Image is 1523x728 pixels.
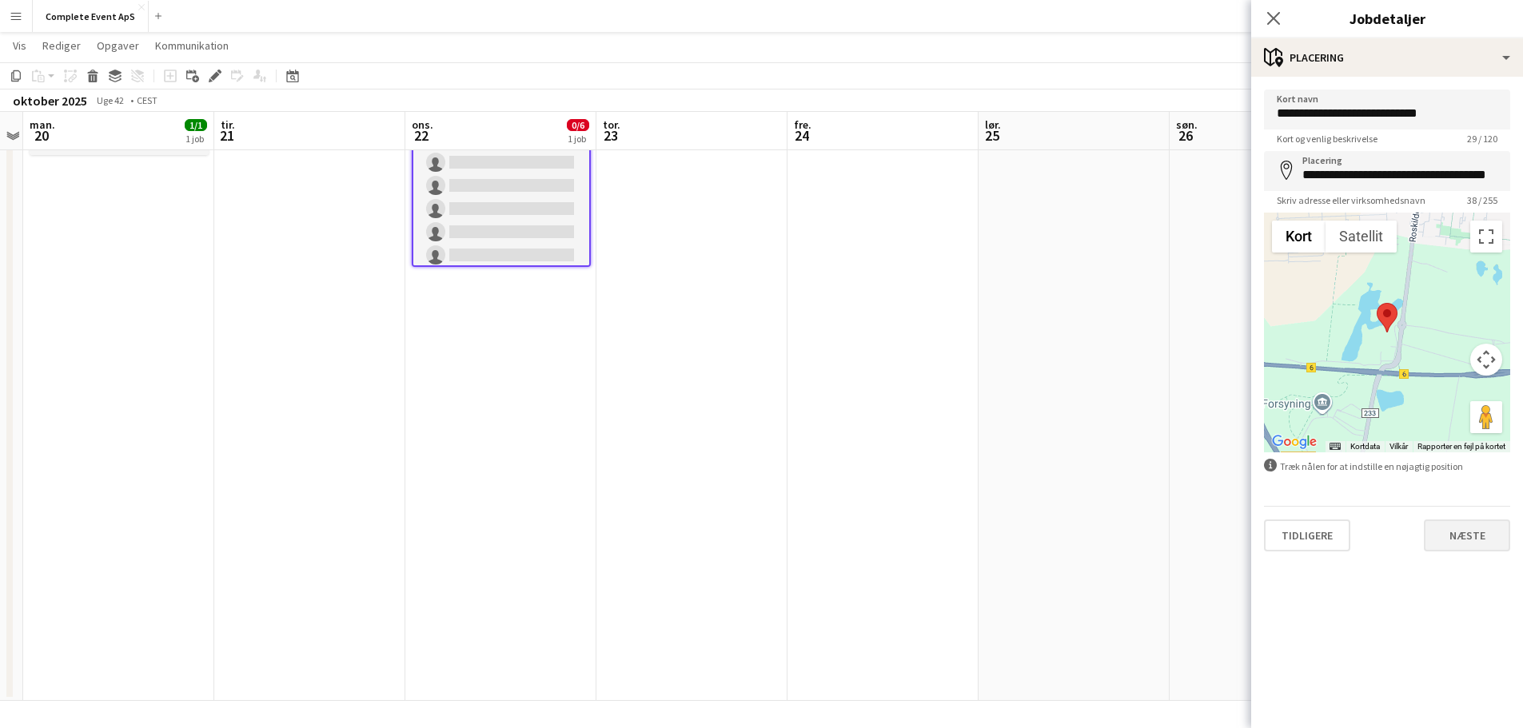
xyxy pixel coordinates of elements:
[1424,519,1510,551] button: Næste
[600,126,620,145] span: 23
[1268,432,1321,452] a: Åbn dette området i Google Maps (åbner i et nyt vindue)
[1470,344,1502,376] button: Styringselement til kortkamera
[791,126,811,145] span: 24
[1251,38,1523,77] div: Placering
[1454,194,1510,206] span: 38 / 255
[221,117,235,132] span: tir.
[149,35,235,56] a: Kommunikation
[185,133,206,145] div: 1 job
[13,93,87,109] div: oktober 2025
[218,126,235,145] span: 21
[567,119,589,131] span: 0/6
[1330,441,1341,452] button: Tastaturgenveje
[1326,221,1397,253] button: Vis satellitbilleder
[1389,442,1408,451] a: Vilkår (åbnes i en ny fane)
[794,117,811,132] span: fre.
[983,126,1001,145] span: 25
[1470,401,1502,433] button: Træk Pegman hen på kortet for at åbne Street View
[1417,442,1505,451] a: Rapporter en fejl på kortet
[90,35,146,56] a: Opgaver
[603,117,620,132] span: tor.
[1454,133,1510,145] span: 29 / 120
[1251,8,1523,29] h3: Jobdetaljer
[33,1,149,32] button: Complete Event ApS
[6,35,33,56] a: Vis
[155,38,229,53] span: Kommunikation
[137,94,157,106] div: CEST
[97,38,139,53] span: Opgaver
[1350,441,1380,452] button: Kortdata
[413,101,589,271] app-card-role: 3-kamp0/613:00-17:30 (4t30m)
[1470,221,1502,253] button: Slå fuld skærm til/fra
[30,117,55,132] span: man.
[1174,126,1198,145] span: 26
[13,38,26,53] span: Vis
[412,117,433,132] span: ons.
[409,126,433,145] span: 22
[1264,519,1350,551] button: Tidligere
[985,117,1001,132] span: lør.
[185,119,207,131] span: 1/1
[568,133,588,145] div: 1 job
[27,126,55,145] span: 20
[1272,221,1326,253] button: Vis vejkort
[1264,459,1510,474] div: Træk nålen for at indstille en nøjagtig position
[1268,432,1321,452] img: Google
[1264,133,1390,145] span: Kort og venlig beskrivelse
[42,38,81,53] span: Rediger
[90,94,130,106] span: Uge 42
[1176,117,1198,132] span: søn.
[36,35,87,56] a: Rediger
[1264,194,1438,206] span: Skriv adresse eller virksomhedsnavn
